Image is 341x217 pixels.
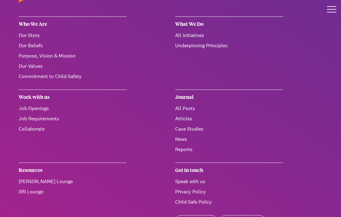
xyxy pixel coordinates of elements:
[19,42,43,49] a: Our Beliefs
[19,115,59,122] a: Job Requirements
[175,42,228,49] a: Underpinning Principles
[175,115,192,122] a: Articles
[19,163,127,178] div: Resources
[19,32,40,39] a: Our Story
[175,146,193,153] a: Reports
[175,16,283,32] div: What We Do
[19,126,44,132] a: Collaborate
[19,63,43,69] a: Our Values
[175,136,187,142] a: News
[19,90,127,105] div: Work with us
[175,32,204,39] a: All Initiatives
[19,73,82,80] a: Commitment to Child Safety
[175,105,195,112] a: All Posts
[19,178,73,185] a: [PERSON_NAME] Lounge
[19,53,76,59] a: Purpose, Vision & Mission
[19,105,49,112] a: Job Openings
[175,126,203,132] a: Case Studies
[175,163,283,178] div: Get in touch
[175,178,205,185] a: Speak with us
[175,188,206,195] a: Privacy Policy
[19,188,43,195] a: SRI Lounge
[175,90,283,105] div: Journal
[19,16,127,32] div: Who We Are
[175,199,212,205] a: Child Safe Policy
